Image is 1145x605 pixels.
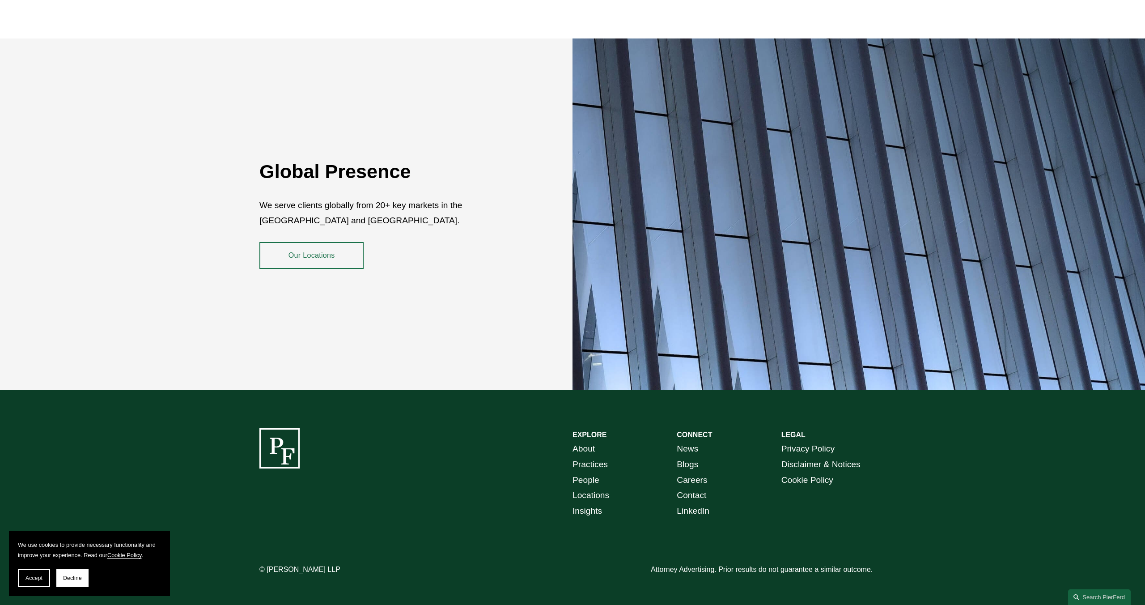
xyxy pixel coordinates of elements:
span: Accept [25,575,42,581]
a: Cookie Policy [781,473,833,488]
a: Disclaimer & Notices [781,457,861,473]
a: Insights [572,503,602,519]
p: Attorney Advertising. Prior results do not guarantee a similar outcome. [651,563,886,576]
a: Our Locations [259,242,364,269]
strong: LEGAL [781,431,806,439]
a: Privacy Policy [781,441,835,457]
a: Contact [677,488,706,503]
a: People [572,473,599,488]
button: Accept [18,569,50,587]
span: Decline [63,575,82,581]
a: Locations [572,488,609,503]
a: Cookie Policy [107,552,142,558]
button: Decline [56,569,89,587]
a: Blogs [677,457,698,473]
strong: CONNECT [677,431,712,439]
a: About [572,441,595,457]
p: © [PERSON_NAME] LLP [259,563,390,576]
a: Search this site [1068,589,1131,605]
p: We use cookies to provide necessary functionality and improve your experience. Read our . [18,540,161,560]
h2: Global Presence [259,160,520,183]
strong: EXPLORE [572,431,606,439]
a: News [677,441,698,457]
section: Cookie banner [9,531,170,596]
a: Practices [572,457,608,473]
a: LinkedIn [677,503,709,519]
a: Careers [677,473,707,488]
p: We serve clients globally from 20+ key markets in the [GEOGRAPHIC_DATA] and [GEOGRAPHIC_DATA]. [259,198,520,229]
